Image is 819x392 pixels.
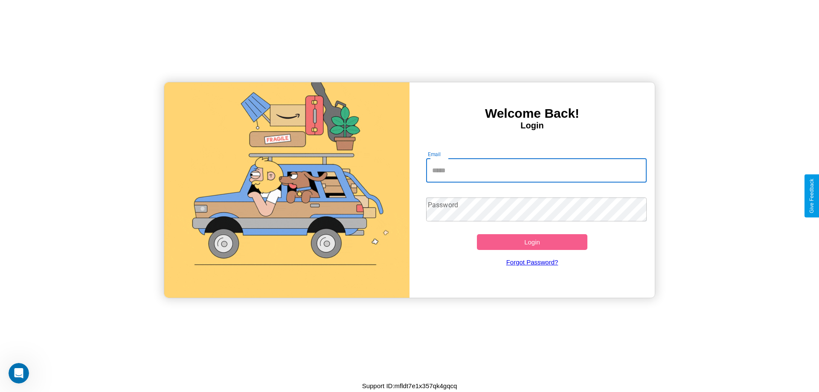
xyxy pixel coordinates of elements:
[809,179,815,213] div: Give Feedback
[164,82,409,298] img: gif
[9,363,29,383] iframe: Intercom live chat
[409,121,655,131] h4: Login
[422,250,643,274] a: Forgot Password?
[409,106,655,121] h3: Welcome Back!
[428,151,441,158] label: Email
[477,234,587,250] button: Login
[362,380,457,392] p: Support ID: mfldt7e1x357qk4gqcq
